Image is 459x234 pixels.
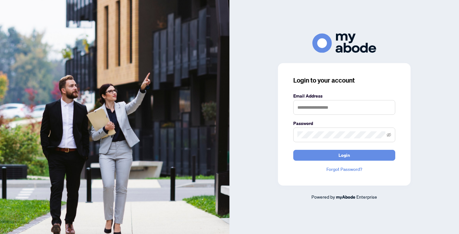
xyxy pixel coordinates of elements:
a: Forgot Password? [293,166,395,173]
h3: Login to your account [293,76,395,85]
span: Powered by [311,194,335,200]
label: Email Address [293,92,395,99]
label: Password [293,120,395,127]
span: Login [339,150,350,160]
span: Enterprise [356,194,377,200]
button: Login [293,150,395,161]
span: eye-invisible [387,133,391,137]
a: myAbode [336,194,355,201]
img: ma-logo [312,33,376,53]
